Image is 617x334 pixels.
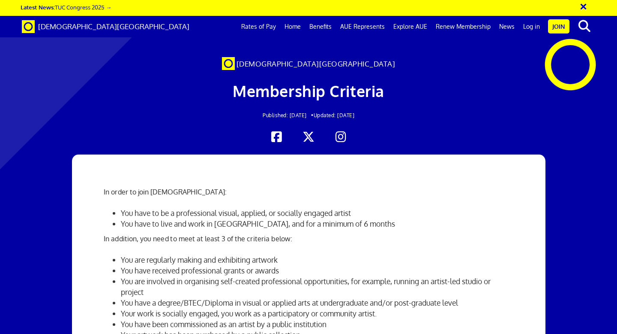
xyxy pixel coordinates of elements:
[389,16,431,37] a: Explore AUE
[15,16,196,37] a: Brand [DEMOGRAPHIC_DATA][GEOGRAPHIC_DATA]
[21,3,55,11] strong: Latest News:
[280,16,305,37] a: Home
[237,59,395,68] span: [DEMOGRAPHIC_DATA][GEOGRAPHIC_DATA]
[233,81,384,100] span: Membership Criteria
[104,234,513,244] p: In addition, you need to meet at least 3 of the criteria below:
[38,22,189,31] span: [DEMOGRAPHIC_DATA][GEOGRAPHIC_DATA]
[21,3,111,11] a: Latest News:TUC Congress 2025 →
[237,16,280,37] a: Rates of Pay
[121,219,513,229] li: You have to live and work in [GEOGRAPHIC_DATA], and for a minimum of 6 months
[571,17,597,35] button: search
[431,16,495,37] a: Renew Membership
[121,208,513,219] li: You have to be a professional visual, applied, or socially engaged artist
[104,187,513,197] p: In order to join [DEMOGRAPHIC_DATA]:
[121,308,513,319] li: Your work is socially engaged, you work as a participatory or community artist.
[495,16,519,37] a: News
[305,16,336,37] a: Benefits
[548,19,569,33] a: Join
[263,112,314,118] span: Published: [DATE] •
[336,16,389,37] a: AUE Represents
[121,255,513,265] li: You are regularly making and exhibiting artwork
[121,276,513,298] li: You are involved in organising self-created professional opportunities, for example, running an a...
[121,319,513,330] li: You have been commissioned as an artist by a public institution
[121,298,513,308] li: You have a degree/BTEC/Diploma in visual or applied arts at undergraduate and/or post-graduate level
[120,112,497,118] h2: Updated: [DATE]
[519,16,544,37] a: Log in
[121,265,513,276] li: You have received professional grants or awards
